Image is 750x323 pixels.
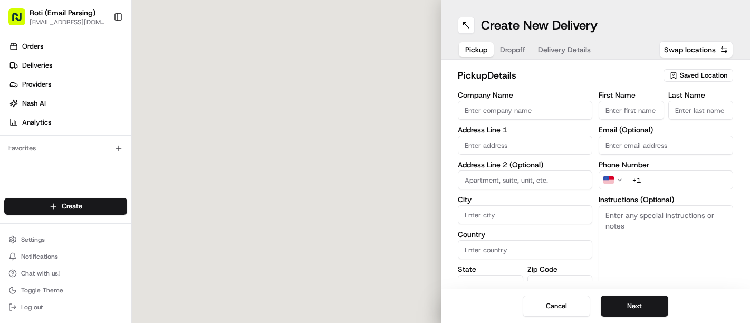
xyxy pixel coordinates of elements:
[30,18,105,26] button: [EMAIL_ADDRESS][DOMAIN_NAME]
[599,91,664,99] label: First Name
[481,17,598,34] h1: Create New Delivery
[599,101,664,120] input: Enter first name
[30,7,95,18] button: Roti (Email Parsing)
[4,95,131,112] a: Nash AI
[668,91,734,99] label: Last Name
[664,68,733,83] button: Saved Location
[458,275,523,294] input: Enter state
[458,136,592,155] input: Enter address
[538,44,591,55] span: Delivery Details
[22,99,46,108] span: Nash AI
[527,265,593,273] label: Zip Code
[458,205,592,224] input: Enter city
[22,42,43,51] span: Orders
[4,198,127,215] button: Create
[4,76,131,93] a: Providers
[500,44,525,55] span: Dropoff
[458,68,657,83] h2: pickup Details
[4,249,127,264] button: Notifications
[458,231,592,238] label: Country
[626,170,733,189] input: Enter phone number
[21,235,45,244] span: Settings
[680,71,727,80] span: Saved Location
[22,61,52,70] span: Deliveries
[22,80,51,89] span: Providers
[458,101,592,120] input: Enter company name
[527,275,593,294] input: Enter zip code
[4,38,131,55] a: Orders
[62,202,82,211] span: Create
[601,296,668,317] button: Next
[4,140,127,157] div: Favorites
[458,170,592,189] input: Apartment, suite, unit, etc.
[22,118,51,127] span: Analytics
[458,240,592,259] input: Enter country
[4,114,131,131] a: Analytics
[458,91,592,99] label: Company Name
[599,126,733,134] label: Email (Optional)
[21,269,60,278] span: Chat with us!
[458,161,592,168] label: Address Line 2 (Optional)
[458,265,523,273] label: State
[458,196,592,203] label: City
[4,232,127,247] button: Settings
[659,41,733,58] button: Swap locations
[599,136,733,155] input: Enter email address
[664,44,716,55] span: Swap locations
[21,303,43,311] span: Log out
[599,161,733,168] label: Phone Number
[4,57,131,74] a: Deliveries
[21,252,58,261] span: Notifications
[668,101,734,120] input: Enter last name
[599,196,733,203] label: Instructions (Optional)
[523,296,590,317] button: Cancel
[4,266,127,281] button: Chat with us!
[458,126,592,134] label: Address Line 1
[4,283,127,298] button: Toggle Theme
[4,4,109,30] button: Roti (Email Parsing)[EMAIL_ADDRESS][DOMAIN_NAME]
[4,300,127,315] button: Log out
[21,286,63,294] span: Toggle Theme
[465,44,487,55] span: Pickup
